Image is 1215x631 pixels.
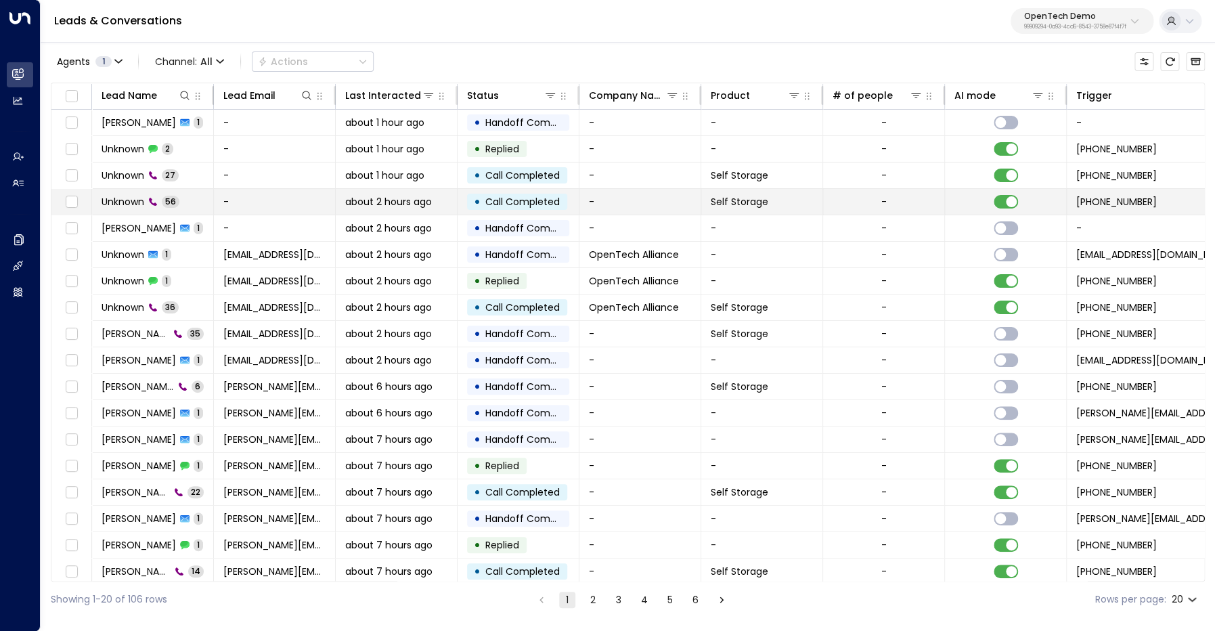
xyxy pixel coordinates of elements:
div: - [881,512,887,525]
span: All [200,56,213,67]
span: Handoff Completed [485,327,581,341]
span: travisrburke86@gmail.com [223,327,326,341]
div: AI mode [954,87,1044,104]
div: # of people [833,87,893,104]
td: - [701,400,823,426]
div: - [881,459,887,473]
div: - [881,248,887,261]
span: 1 [162,275,171,286]
button: Customize [1134,52,1153,71]
div: Status [467,87,557,104]
span: Toggle select row [63,220,80,237]
div: • [474,217,481,240]
button: Go to page 6 [688,592,704,608]
span: tburke@opentechalliance.com [223,274,326,288]
span: Replied [485,274,519,288]
span: about 2 hours ago [345,353,432,367]
span: Handoff Completed [485,221,581,235]
td: - [579,136,701,162]
span: Toggle select row [63,246,80,263]
span: about 2 hours ago [345,327,432,341]
span: about 7 hours ago [345,433,433,446]
div: Company Name [589,87,679,104]
td: - [579,162,701,188]
span: about 2 hours ago [345,221,432,235]
td: - [579,453,701,479]
td: - [701,453,823,479]
span: James Miller [102,406,176,420]
div: - [881,433,887,446]
div: • [474,401,481,425]
span: Call Completed [485,301,560,314]
span: about 2 hours ago [345,274,432,288]
nav: pagination navigation [533,591,730,608]
span: Handoff Completed [485,512,581,525]
div: Lead Name [102,87,192,104]
div: • [474,137,481,160]
span: about 7 hours ago [345,565,433,578]
td: - [579,110,701,135]
div: • [474,454,481,477]
span: Call Completed [485,195,560,209]
span: Handoff Completed [485,116,581,129]
span: 1 [194,460,203,471]
span: John Doe [102,221,176,235]
span: OpenTech Alliance [589,248,679,261]
button: Archived Leads [1186,52,1205,71]
div: Trigger [1076,87,1112,104]
span: +16023595253 [1076,301,1157,314]
div: Button group with a nested menu [252,51,374,72]
span: Self Storage [711,169,768,182]
td: - [701,110,823,135]
span: Toggle select row [63,273,80,290]
span: +12183538295 [1076,565,1157,578]
span: about 1 hour ago [345,142,424,156]
span: +16023248652 [1076,195,1157,209]
td: - [214,189,336,215]
div: • [474,375,481,398]
div: • [474,349,481,372]
span: 1 [194,513,203,524]
span: +16023248652 [1076,142,1157,156]
td: - [579,215,701,241]
span: 1 [194,539,203,550]
span: James Miller [102,459,176,473]
span: Agents [57,57,90,66]
span: 27 [162,169,179,181]
span: +12183538295 [1076,538,1157,552]
td: - [579,427,701,452]
span: Unknown [102,274,144,288]
div: - [881,380,887,393]
span: Replied [485,538,519,552]
span: about 1 hour ago [345,116,424,129]
span: Self Storage [711,485,768,499]
div: Last Interacted [345,87,435,104]
td: - [701,347,823,373]
p: OpenTech Demo [1024,12,1126,20]
td: - [701,506,823,531]
span: Toggle select row [63,114,80,131]
button: Go to next page [713,592,730,608]
span: Toggle select row [63,510,80,527]
span: +13322480537 [1076,380,1157,393]
span: Call Completed [485,565,560,578]
td: - [579,532,701,558]
span: Toggle select row [63,458,80,475]
label: Rows per page: [1095,592,1166,607]
span: Unknown [102,195,144,209]
span: +16023248652 [1076,169,1157,182]
span: 35 [187,328,204,339]
button: Actions [252,51,374,72]
div: AI mode [954,87,996,104]
div: - [881,327,887,341]
div: Status [467,87,499,104]
span: 56 [162,196,179,207]
span: 1 [194,222,203,234]
td: - [214,110,336,135]
span: Handoff Completed [485,380,581,393]
div: • [474,164,481,187]
div: Lead Email [223,87,313,104]
span: about 2 hours ago [345,248,432,261]
span: about 7 hours ago [345,459,433,473]
div: - [881,169,887,182]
